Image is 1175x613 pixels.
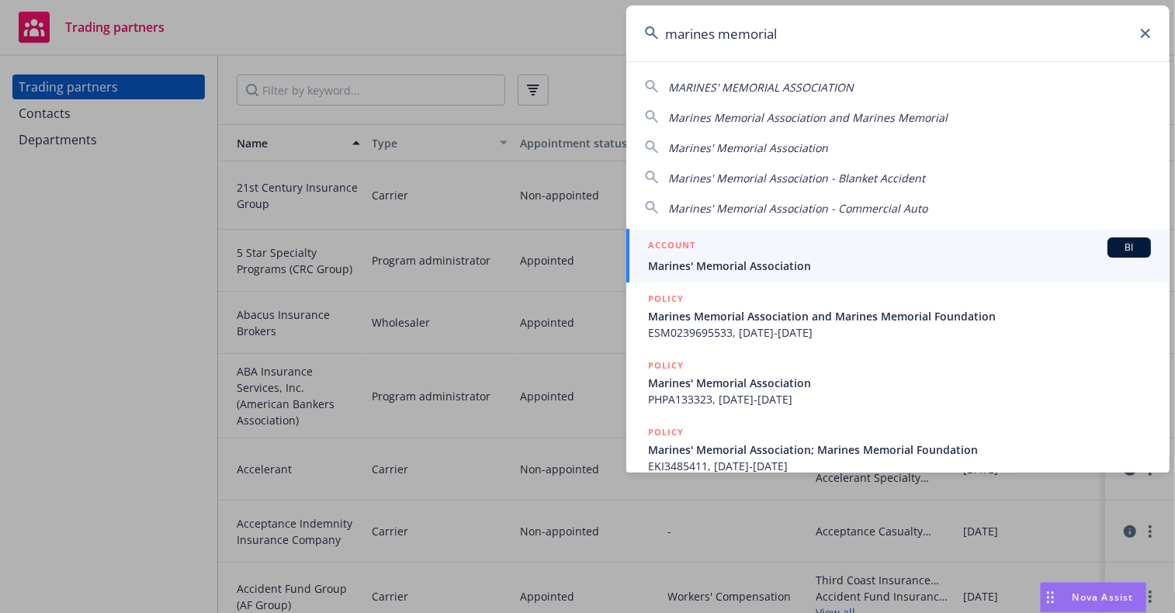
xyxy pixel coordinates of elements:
[626,416,1170,483] a: POLICYMarines' Memorial Association; Marines Memorial FoundationEKI3485411, [DATE]-[DATE]
[648,358,684,373] h5: POLICY
[648,291,684,306] h5: POLICY
[648,237,695,256] h5: ACCOUNT
[668,110,948,125] span: Marines Memorial Association and Marines Memorial
[648,391,1151,407] span: PHPA133323, [DATE]-[DATE]
[648,424,684,440] h5: POLICY
[668,80,854,95] span: MARINES' MEMORIAL ASSOCIATION
[668,140,828,155] span: Marines' Memorial Association
[626,229,1170,282] a: ACCOUNTBIMarines' Memorial Association
[1041,583,1060,612] div: Drag to move
[648,442,1151,458] span: Marines' Memorial Association; Marines Memorial Foundation
[626,5,1170,61] input: Search...
[668,201,927,216] span: Marines' Memorial Association - Commercial Auto
[648,324,1151,341] span: ESM0239695533, [DATE]-[DATE]
[1073,590,1134,604] span: Nova Assist
[648,308,1151,324] span: Marines Memorial Association and Marines Memorial Foundation
[626,282,1170,349] a: POLICYMarines Memorial Association and Marines Memorial FoundationESM0239695533, [DATE]-[DATE]
[1040,582,1147,613] button: Nova Assist
[668,171,925,185] span: Marines' Memorial Association - Blanket Accident
[626,349,1170,416] a: POLICYMarines' Memorial AssociationPHPA133323, [DATE]-[DATE]
[648,458,1151,474] span: EKI3485411, [DATE]-[DATE]
[648,375,1151,391] span: Marines' Memorial Association
[648,258,1151,274] span: Marines' Memorial Association
[1114,241,1145,255] span: BI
